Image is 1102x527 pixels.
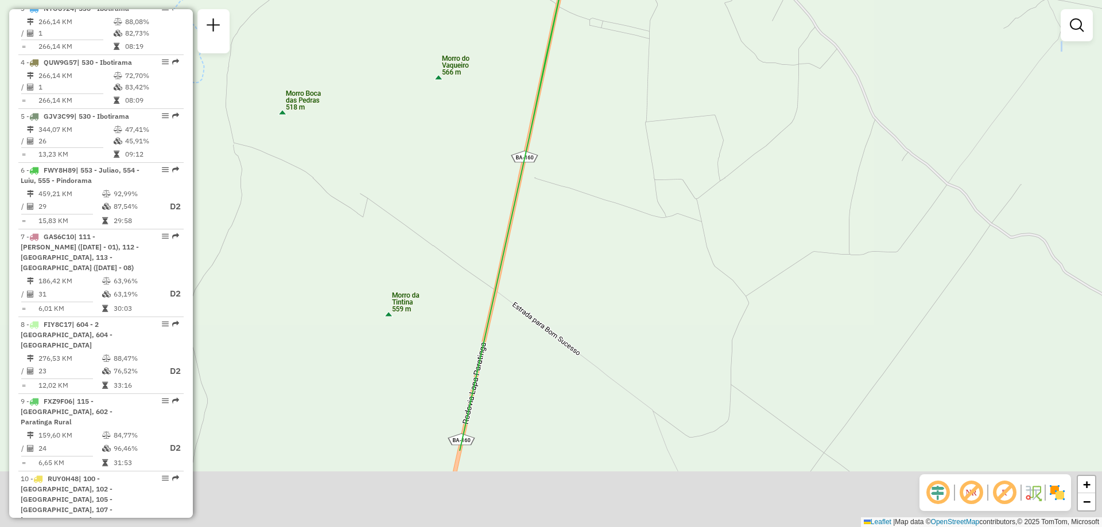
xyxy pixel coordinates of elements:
[172,475,179,482] em: Rota exportada
[114,151,119,158] i: Tempo total em rota
[102,445,111,452] i: % de utilização da cubagem
[125,149,179,160] td: 09:12
[38,441,102,455] td: 24
[74,4,129,13] span: | 530 - Ibotirama
[102,432,111,439] i: % de utilização do peso
[27,432,34,439] i: Distância Total
[44,112,74,120] span: GJV3C99
[114,72,122,79] i: % de utilização do peso
[38,353,102,364] td: 276,53 KM
[125,28,179,39] td: 82,73%
[113,275,159,287] td: 63,96%
[21,474,112,524] span: | 100 - [GEOGRAPHIC_DATA], 102 - [GEOGRAPHIC_DATA], 105 - [GEOGRAPHIC_DATA], 107 - [GEOGRAPHIC_DATA]
[38,135,113,147] td: 26
[1024,483,1042,502] img: Fluxo de ruas
[113,380,159,391] td: 33:16
[114,18,122,25] i: % de utilização do peso
[27,445,34,452] i: Total de Atividades
[114,138,122,145] i: % de utilização da cubagem
[162,166,169,173] em: Opções
[44,320,72,329] span: FIY8C17
[38,149,113,160] td: 13,23 KM
[21,232,139,272] span: 7 -
[102,190,111,197] i: % de utilização do peso
[21,41,26,52] td: =
[102,368,111,374] i: % de utilização da cubagem
[125,135,179,147] td: 45,91%
[38,81,113,93] td: 1
[38,275,102,287] td: 186,42 KM
[21,287,26,301] td: /
[864,518,891,526] a: Leaflet
[102,217,108,224] i: Tempo total em rota
[160,200,181,213] p: D2
[44,166,76,174] span: FWY8H89
[21,303,26,314] td: =
[21,4,129,13] span: 3 -
[160,287,181,300] p: D2
[44,58,77,67] span: QUW9G57
[160,365,181,378] p: D2
[38,457,102,469] td: 6,65 KM
[27,203,34,210] i: Total de Atividades
[21,320,112,349] span: 8 -
[172,233,179,240] em: Rota exportada
[162,397,169,404] em: Opções
[102,382,108,389] i: Tempo total em rota
[162,58,169,65] em: Opções
[113,441,159,455] td: 96,46%
[102,355,111,362] i: % de utilização do peso
[1078,476,1095,493] a: Zoom in
[102,203,111,210] i: % de utilização da cubagem
[21,166,139,185] span: 6 -
[125,81,179,93] td: 83,42%
[27,30,34,37] i: Total de Atividades
[21,380,26,391] td: =
[1083,477,1091,491] span: +
[1065,14,1088,37] a: Exibir filtros
[21,397,112,426] span: 9 -
[21,95,26,106] td: =
[162,475,169,482] em: Opções
[21,364,26,378] td: /
[38,28,113,39] td: 1
[21,320,112,349] span: | 604 - 2 [GEOGRAPHIC_DATA], 604 - [GEOGRAPHIC_DATA]
[1078,493,1095,510] a: Zoom out
[21,112,129,120] span: 5 -
[931,518,980,526] a: OpenStreetMap
[113,188,159,200] td: 92,99%
[113,303,159,314] td: 30:03
[21,166,139,185] span: | 553 - Juliao, 554 - Luiu, 555 - Pindorama
[114,84,122,91] i: % de utilização da cubagem
[861,517,1102,527] div: Map data © contributors,© 2025 TomTom, Microsoft
[102,291,111,298] i: % de utilização da cubagem
[21,474,112,524] span: 10 -
[48,474,79,483] span: RUY0H48
[38,215,102,227] td: 15,83 KM
[172,112,179,119] em: Rota exportada
[102,278,111,284] i: % de utilização do peso
[125,70,179,81] td: 72,70%
[21,200,26,214] td: /
[125,124,179,135] td: 47,41%
[991,479,1018,506] span: Exibir rótulo
[38,188,102,200] td: 459,21 KM
[27,278,34,284] i: Distância Total
[38,200,102,214] td: 29
[172,58,179,65] em: Rota exportada
[160,442,181,455] p: D2
[125,95,179,106] td: 08:09
[27,291,34,298] i: Total de Atividades
[957,479,985,506] span: Exibir NR
[125,41,179,52] td: 08:19
[113,353,159,364] td: 88,47%
[38,380,102,391] td: 12,02 KM
[125,16,179,28] td: 88,08%
[113,287,159,301] td: 63,19%
[38,430,102,441] td: 159,60 KM
[27,84,34,91] i: Total de Atividades
[38,364,102,378] td: 23
[113,430,159,441] td: 84,77%
[21,58,132,67] span: 4 -
[38,16,113,28] td: 266,14 KM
